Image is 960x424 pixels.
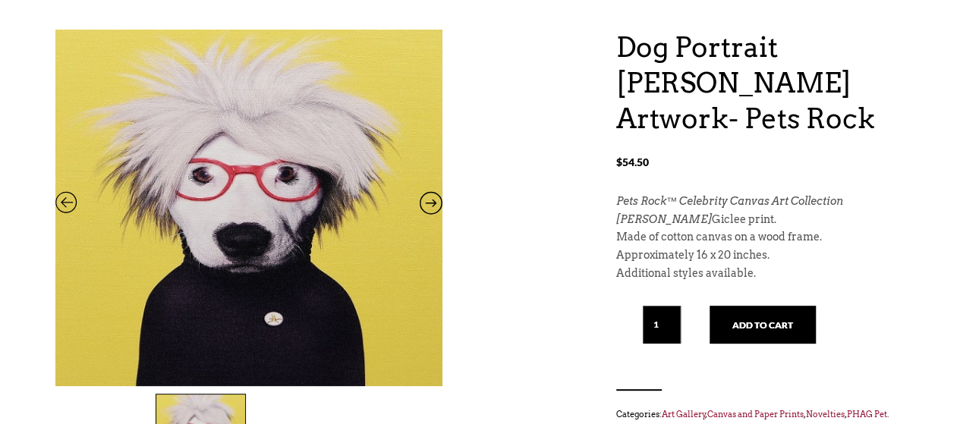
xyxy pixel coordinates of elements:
span: $ [616,155,622,168]
p: Made of cotton canvas on a wood frame. [616,228,905,247]
em: [PERSON_NAME] [616,213,712,225]
button: Add to cart [710,306,816,344]
a: Art Gallery [662,409,706,419]
h1: Dog Portrait [PERSON_NAME] Artwork- Pets Rock [616,30,905,136]
input: Qty [643,306,681,344]
a: Canvas and Paper Prints [707,409,804,419]
em: Pets Rock™ Celebrity Canvas Art Collection [616,195,843,207]
p: Giclee print. [616,211,905,229]
a: Novelties [806,409,845,419]
p: Approximately 16 x 20 inches. [616,247,905,265]
bdi: 54.50 [616,155,649,168]
p: Additional styles available. [616,265,905,283]
a: PHAG Pet [847,409,887,419]
span: Categories: , , , . [616,406,905,422]
a: andy warhol dog art [55,30,442,386]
